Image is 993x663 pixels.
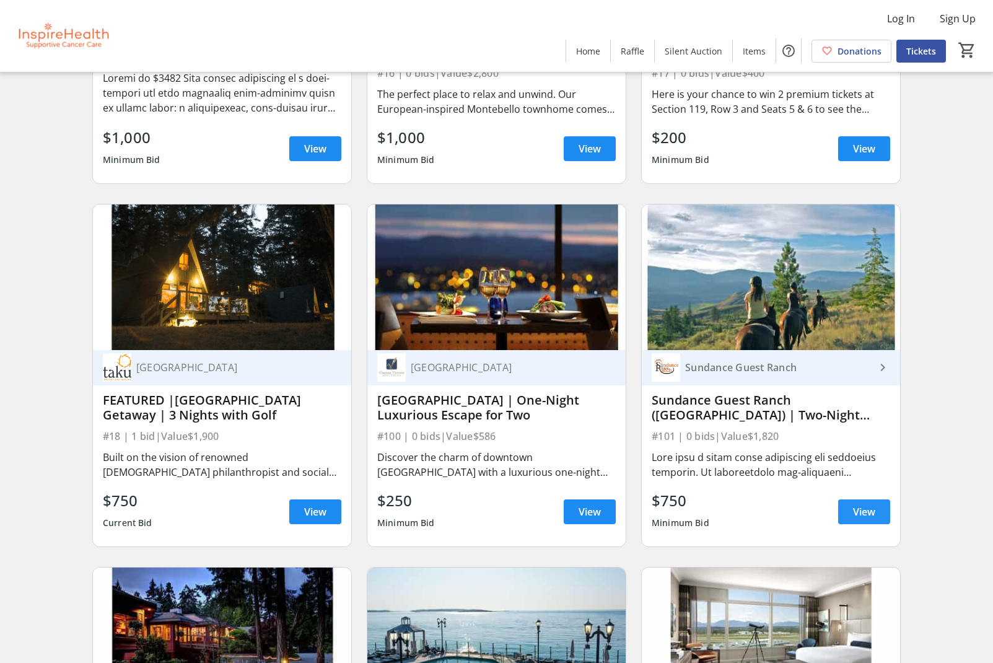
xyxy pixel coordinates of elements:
[906,45,936,58] span: Tickets
[853,141,875,156] span: View
[377,512,435,534] div: Minimum Bid
[103,512,152,534] div: Current Bid
[7,5,118,67] img: InspireHealth Supportive Cancer Care's Logo
[652,353,680,382] img: Sundance Guest Ranch
[811,40,891,63] a: Donations
[103,149,160,171] div: Minimum Bid
[377,353,406,382] img: Chateau Victoria Hotel & Suites
[304,504,326,519] span: View
[289,499,341,524] a: View
[652,450,890,480] div: Lore ipsu d sitam conse adipiscing eli seddoeius temporin. Ut laboreetdolo mag-aliquaeni adminimv...
[377,126,435,149] div: $1,000
[103,71,341,115] div: Loremi do $3482 Sita consec adipiscing el s doei-tempori utl etdo magnaaliq enim-adminimv quisn e...
[564,136,616,161] a: View
[776,38,801,63] button: Help
[887,11,915,26] span: Log In
[377,490,435,512] div: $250
[680,361,875,374] div: Sundance Guest Ranch
[652,512,709,534] div: Minimum Bid
[875,360,890,375] mat-icon: keyboard_arrow_right
[576,45,600,58] span: Home
[103,353,131,382] img: Taku Resort and Marina
[665,45,722,58] span: Silent Auction
[652,490,709,512] div: $750
[940,11,976,26] span: Sign Up
[621,45,644,58] span: Raffle
[131,361,326,374] div: [GEOGRAPHIC_DATA]
[377,450,616,480] div: Discover the charm of downtown [GEOGRAPHIC_DATA] with a luxurious one-night stay in a spacious on...
[956,39,978,61] button: Cart
[743,45,766,58] span: Items
[579,141,601,156] span: View
[838,499,890,524] a: View
[655,40,732,63] a: Silent Auction
[304,141,326,156] span: View
[103,428,341,445] div: #18 | 1 bid | Value $1,900
[377,393,616,423] div: [GEOGRAPHIC_DATA] | One-Night Luxurious Escape for Two
[377,64,616,82] div: #16 | 0 bids | Value $2,800
[564,499,616,524] a: View
[896,40,946,63] a: Tickets
[930,9,986,29] button: Sign Up
[652,149,709,171] div: Minimum Bid
[838,45,881,58] span: Donations
[611,40,654,63] a: Raffle
[853,504,875,519] span: View
[289,136,341,161] a: View
[652,393,890,423] div: Sundance Guest Ranch ([GEOGRAPHIC_DATA]) | Two-Night Getaway for 2
[652,87,890,116] div: Here is your chance to win 2 premium tickets at Section 119, Row 3 and Seats 5 & 6 to see the Van...
[103,490,152,512] div: $750
[103,126,160,149] div: $1,000
[377,428,616,445] div: #100 | 0 bids | Value $586
[838,136,890,161] a: View
[652,126,709,149] div: $200
[652,428,890,445] div: #101 | 0 bids | Value $1,820
[642,350,900,385] a: Sundance Guest RanchSundance Guest Ranch
[733,40,776,63] a: Items
[93,204,351,350] img: FEATURED |Taku Resort Beachhouse Getaway | 3 Nights with Golf
[579,504,601,519] span: View
[367,204,626,350] img: Chateau Victoria Hotel & Suites | One-Night Luxurious Escape for Two
[103,393,341,423] div: FEATURED |[GEOGRAPHIC_DATA] Getaway | 3 Nights with Golf
[652,64,890,82] div: #17 | 0 bids | Value $400
[566,40,610,63] a: Home
[103,450,341,480] div: Built on the vision of renowned [DEMOGRAPHIC_DATA] philanthropist and social innovator [PERSON_NA...
[406,361,601,374] div: [GEOGRAPHIC_DATA]
[877,9,925,29] button: Log In
[377,87,616,116] div: The perfect place to relax and unwind. Our European-inspired Montebello townhome comes with 3 bed...
[377,149,435,171] div: Minimum Bid
[642,204,900,350] img: Sundance Guest Ranch (Ashcroft) | Two-Night Getaway for 2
